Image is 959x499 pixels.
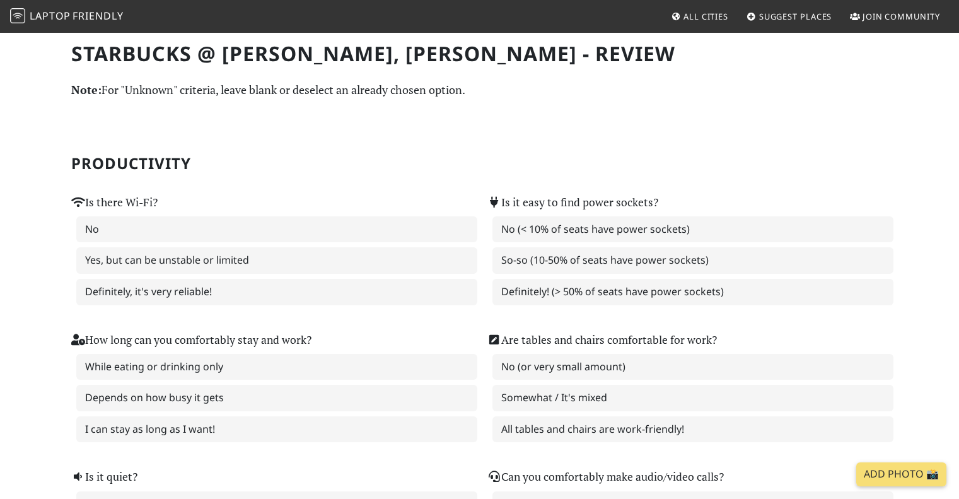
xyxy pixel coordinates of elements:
label: Somewhat / It's mixed [492,385,893,411]
label: Can you comfortably make audio/video calls? [487,468,724,486]
label: Is there Wi-Fi? [71,194,158,211]
label: Yes, but can be unstable or limited [76,247,477,274]
h2: Productivity [71,155,888,173]
label: Are tables and chairs comfortable for work? [487,331,717,349]
a: LaptopFriendly LaptopFriendly [10,6,124,28]
span: All Cities [683,11,728,22]
label: So-so (10-50% of seats have power sockets) [492,247,893,274]
h1: Starbucks @ [PERSON_NAME], [PERSON_NAME] - Review [71,42,888,66]
label: No (< 10% of seats have power sockets) [492,216,893,243]
a: All Cities [666,5,733,28]
label: Definitely, it's very reliable! [76,279,477,305]
label: Depends on how busy it gets [76,385,477,411]
label: While eating or drinking only [76,354,477,380]
a: Suggest Places [741,5,837,28]
label: How long can you comfortably stay and work? [71,331,311,349]
span: Join Community [863,11,940,22]
a: Add Photo 📸 [856,462,946,486]
label: No [76,216,477,243]
span: Suggest Places [759,11,832,22]
span: Friendly [73,9,123,23]
label: All tables and chairs are work-friendly! [492,416,893,443]
label: I can stay as long as I want! [76,416,477,443]
label: Is it quiet? [71,468,137,486]
strong: Note: [71,82,102,97]
span: Laptop [30,9,71,23]
label: No (or very small amount) [492,354,893,380]
label: Definitely! (> 50% of seats have power sockets) [492,279,893,305]
p: For "Unknown" criteria, leave blank or deselect an already chosen option. [71,81,888,99]
label: Is it easy to find power sockets? [487,194,658,211]
a: Join Community [845,5,945,28]
img: LaptopFriendly [10,8,25,23]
